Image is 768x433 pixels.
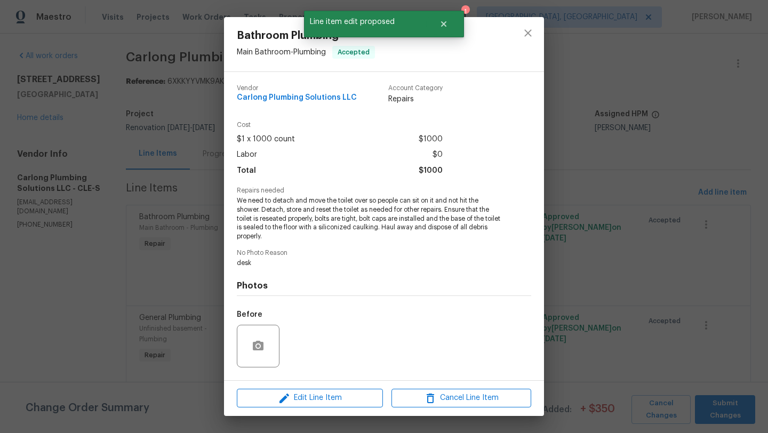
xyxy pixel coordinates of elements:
[240,391,380,405] span: Edit Line Item
[237,389,383,407] button: Edit Line Item
[388,94,443,105] span: Repairs
[237,147,257,163] span: Labor
[419,163,443,179] span: $1000
[333,47,374,58] span: Accepted
[237,122,443,129] span: Cost
[237,250,531,256] span: No Photo Reason
[237,49,326,56] span: Main Bathroom - Plumbing
[433,147,443,163] span: $0
[237,85,357,92] span: Vendor
[419,132,443,147] span: $1000
[237,311,262,318] h5: Before
[237,132,295,147] span: $1 x 1000 count
[426,13,461,35] button: Close
[237,163,256,179] span: Total
[237,187,531,194] span: Repairs needed
[237,280,531,291] h4: Photos
[237,30,375,42] span: Bathroom Plumbing
[237,94,357,102] span: Carlong Plumbing Solutions LLC
[237,196,502,241] span: We need to detach and move the toilet over so people can sit on it and not hit the shower. Detach...
[237,259,502,268] span: desk
[515,20,541,46] button: close
[304,11,426,33] span: Line item edit proposed
[461,6,469,17] div: 1
[391,389,531,407] button: Cancel Line Item
[395,391,528,405] span: Cancel Line Item
[388,85,443,92] span: Account Category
